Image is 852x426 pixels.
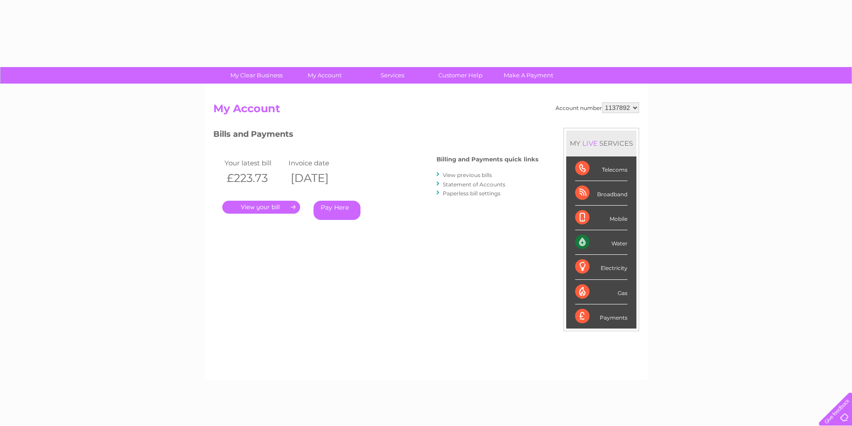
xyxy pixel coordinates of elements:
[575,280,627,304] div: Gas
[443,190,500,197] a: Paperless bill settings
[222,201,300,214] a: .
[443,172,492,178] a: View previous bills
[575,181,627,206] div: Broadband
[286,157,351,169] td: Invoice date
[566,131,636,156] div: MY SERVICES
[492,67,565,84] a: Make A Payment
[314,201,360,220] a: Pay Here
[575,255,627,279] div: Electricity
[222,169,287,187] th: £223.73
[286,169,351,187] th: [DATE]
[424,67,497,84] a: Customer Help
[213,102,639,119] h2: My Account
[575,156,627,181] div: Telecoms
[575,206,627,230] div: Mobile
[443,181,505,188] a: Statement of Accounts
[220,67,293,84] a: My Clear Business
[575,230,627,255] div: Water
[222,157,287,169] td: Your latest bill
[288,67,361,84] a: My Account
[213,128,538,143] h3: Bills and Payments
[437,156,538,163] h4: Billing and Payments quick links
[581,139,599,148] div: LIVE
[555,102,639,113] div: Account number
[575,304,627,329] div: Payments
[356,67,429,84] a: Services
